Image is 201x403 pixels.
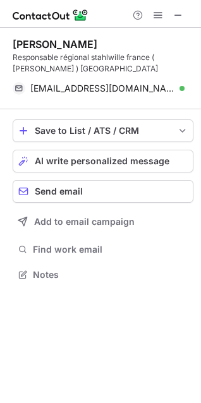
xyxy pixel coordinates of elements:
[35,186,83,196] span: Send email
[35,156,169,166] span: AI write personalized message
[35,126,171,136] div: Save to List / ATS / CRM
[34,217,135,227] span: Add to email campaign
[13,119,193,142] button: save-profile-one-click
[33,244,188,255] span: Find work email
[13,150,193,172] button: AI write personalized message
[13,241,193,258] button: Find work email
[33,269,188,280] span: Notes
[13,210,193,233] button: Add to email campaign
[13,180,193,203] button: Send email
[13,8,88,23] img: ContactOut v5.3.10
[30,83,175,94] span: [EMAIL_ADDRESS][DOMAIN_NAME]
[13,266,193,284] button: Notes
[13,38,97,51] div: [PERSON_NAME]
[13,52,193,75] div: Responsable régional stahlwille france ( [PERSON_NAME] ) [GEOGRAPHIC_DATA]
